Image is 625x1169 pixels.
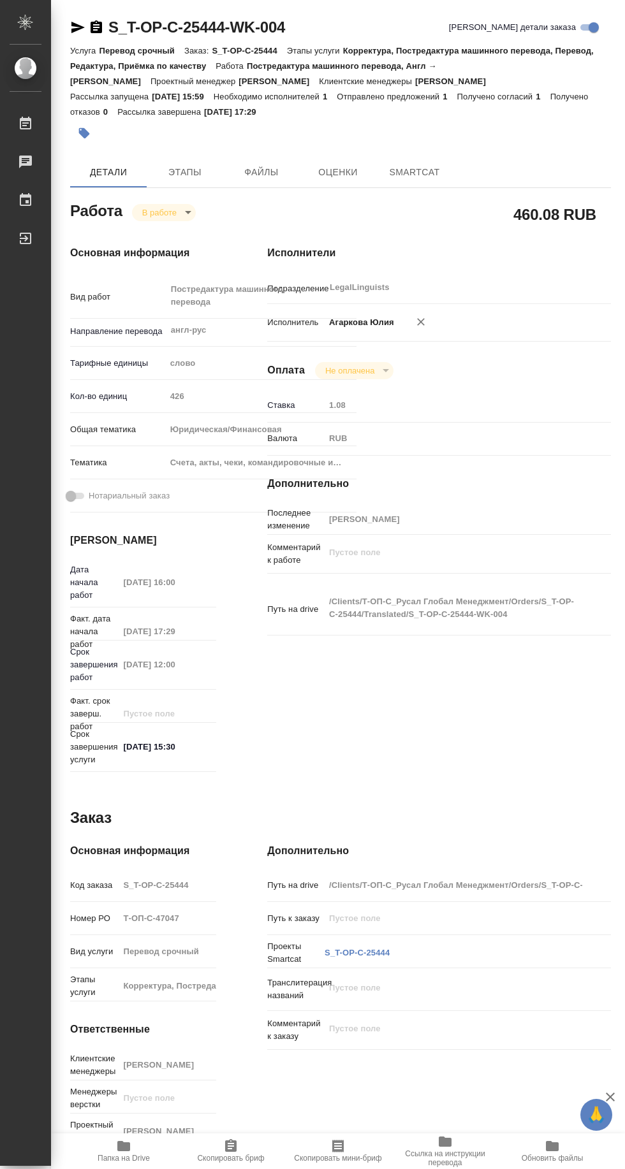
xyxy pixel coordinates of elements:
[337,92,443,101] p: Отправлено предложений
[325,948,390,957] a: S_T-OP-C-25444
[70,613,119,651] p: Факт. дата начала работ
[70,1022,216,1037] h4: Ответственные
[70,646,119,684] p: Срок завершения работ
[70,808,112,828] h2: Заказ
[325,510,582,528] input: Пустое поле
[407,308,435,336] button: Удалить исполнителя
[267,1017,325,1043] p: Комментарий к заказу
[585,1101,607,1128] span: 🙏
[151,76,239,86] p: Проектный менеджер
[415,76,496,86] p: [PERSON_NAME]
[98,1154,150,1163] span: Папка на Drive
[70,390,166,403] p: Кол-во единиц
[267,245,611,261] h4: Исполнители
[70,1052,119,1078] p: Клиентские менеджеры
[70,456,166,469] p: Тематика
[70,357,166,370] p: Тарифные единицы
[119,909,216,927] input: Пустое поле
[325,909,582,927] input: Пустое поле
[119,737,216,756] input: ✎ Введи что-нибудь
[70,46,99,55] p: Услуга
[522,1154,584,1163] span: Обновить файлы
[216,61,247,71] p: Работа
[70,879,119,892] p: Код заказа
[119,1122,216,1140] input: Пустое поле
[119,573,216,592] input: Пустое поле
[70,20,85,35] button: Скопировать ссылку для ЯМессенджера
[103,107,117,117] p: 0
[154,164,216,180] span: Этапы
[197,1154,264,1163] span: Скопировать бриф
[99,46,184,55] p: Перевод срочный
[119,876,216,894] input: Пустое поле
[287,46,343,55] p: Этапы услуги
[119,977,216,995] input: Пустое поле
[239,76,319,86] p: [PERSON_NAME]
[267,843,611,859] h4: Дополнительно
[89,20,104,35] button: Скопировать ссылку
[166,352,357,374] div: слово
[267,507,325,532] p: Последнее изменение
[70,325,166,338] p: Направление перевода
[70,119,98,147] button: Добавить тэг
[132,204,196,221] div: В работе
[325,591,582,625] textarea: /Clients/Т-ОП-С_Русал Глобал Менеджмент/Orders/S_T-OP-C-25444/Translated/S_T-OP-C-25444-WK-004
[392,1133,499,1169] button: Ссылка на инструкции перевода
[119,655,216,674] input: Пустое поле
[267,476,611,491] h4: Дополнительно
[294,1154,381,1163] span: Скопировать мини-бриф
[177,1133,284,1169] button: Скопировать бриф
[138,207,180,218] button: В работе
[70,198,122,221] h2: Работа
[166,387,357,405] input: Пустое поле
[70,1085,119,1111] p: Менеджеры верстки
[536,92,550,101] p: 1
[231,164,292,180] span: Файлы
[443,92,457,101] p: 1
[70,563,119,602] p: Дата начала работ
[267,603,325,616] p: Путь на drive
[108,18,285,36] a: S_T-OP-C-25444-WK-004
[267,541,325,567] p: Комментарий к работе
[152,92,214,101] p: [DATE] 15:59
[70,533,216,548] h4: [PERSON_NAME]
[204,107,266,117] p: [DATE] 17:29
[70,291,166,303] p: Вид работ
[325,428,582,449] div: RUB
[89,490,170,502] span: Нотариальный заказ
[399,1149,491,1167] span: Ссылка на инструкции перевода
[70,843,216,859] h4: Основная информация
[307,164,369,180] span: Оценки
[119,1056,216,1074] input: Пустое поле
[166,419,357,440] div: Юридическая/Финансовая
[70,1119,119,1144] p: Проектный менеджер
[117,107,204,117] p: Рассылка завершена
[267,977,325,1002] p: Транслитерация названий
[325,876,582,894] input: Пустое поле
[70,973,119,999] p: Этапы услуги
[70,1133,177,1169] button: Папка на Drive
[78,164,139,180] span: Детали
[70,423,166,436] p: Общая тематика
[166,452,357,474] div: Счета, акты, чеки, командировочные и таможенные документы
[323,92,337,101] p: 1
[267,879,325,892] p: Путь на drive
[284,1133,392,1169] button: Скопировать мини-бриф
[267,912,325,925] p: Путь к заказу
[267,940,325,966] p: Проекты Smartcat
[325,396,582,414] input: Пустое поле
[325,316,394,329] p: Агаркова Юлия
[321,365,378,376] button: Не оплачена
[70,92,152,101] p: Рассылка запущена
[119,1089,216,1107] input: Пустое поле
[214,92,323,101] p: Необходимо исполнителей
[70,695,119,733] p: Факт. срок заверш. работ
[315,362,393,379] div: В работе
[119,942,216,961] input: Пустое поле
[384,164,445,180] span: SmartCat
[212,46,286,55] p: S_T-OP-C-25444
[70,912,119,925] p: Номер РО
[499,1133,606,1169] button: Обновить файлы
[70,61,437,86] p: Постредактура машинного перевода, Англ → [PERSON_NAME]
[70,728,119,766] p: Срок завершения услуги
